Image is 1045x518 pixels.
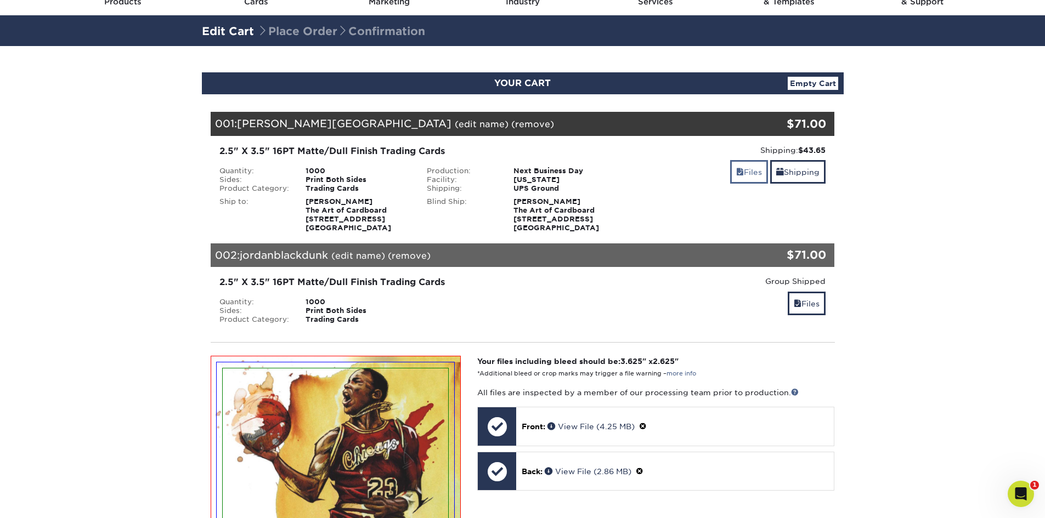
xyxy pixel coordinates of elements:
[547,422,635,431] a: View File (4.25 MB)
[257,25,425,38] span: Place Order Confirmation
[237,117,451,129] span: [PERSON_NAME][GEOGRAPHIC_DATA]
[776,168,784,177] span: shipping
[419,167,505,175] div: Production:
[211,184,298,193] div: Product Category:
[297,315,419,324] div: Trading Cards
[730,160,768,184] a: Files
[240,249,328,261] span: jordanblackdunk
[653,357,675,366] span: 2.625
[297,298,419,306] div: 1000
[202,25,254,38] a: Edit Cart
[770,160,826,184] a: Shipping
[620,357,642,366] span: 3.625
[635,145,826,156] div: Shipping:
[1008,481,1034,507] iframe: Intercom live chat
[788,77,838,90] a: Empty Cart
[297,167,419,175] div: 1000
[788,292,826,315] a: Files
[477,357,679,366] strong: Your files including bleed should be: " x "
[211,243,731,267] div: 002:
[211,175,298,184] div: Sides:
[211,167,298,175] div: Quantity:
[219,145,618,158] div: 2.5" X 3.5" 16PT Matte/Dull Finish Trading Cards
[306,197,391,232] strong: [PERSON_NAME] The Art of Cardboard [STREET_ADDRESS] [GEOGRAPHIC_DATA]
[505,175,626,184] div: [US_STATE]
[505,167,626,175] div: Next Business Day
[419,175,505,184] div: Facility:
[331,251,385,261] a: (edit name)
[477,370,696,377] small: *Additional bleed or crop marks may trigger a file warning –
[211,315,298,324] div: Product Category:
[211,112,731,136] div: 001:
[297,306,419,315] div: Print Both Sides
[419,197,505,232] div: Blind Ship:
[666,370,696,377] a: more info
[1030,481,1039,489] span: 1
[545,467,631,476] a: View File (2.86 MB)
[211,197,298,232] div: Ship to:
[522,467,543,476] span: Back:
[522,422,545,431] span: Front:
[736,168,744,177] span: files
[388,251,431,261] a: (remove)
[505,184,626,193] div: UPS Ground
[798,146,826,155] strong: $43.65
[419,184,505,193] div: Shipping:
[494,78,551,88] span: YOUR CART
[297,175,419,184] div: Print Both Sides
[731,116,827,132] div: $71.00
[211,306,298,315] div: Sides:
[455,119,509,129] a: (edit name)
[211,298,298,306] div: Quantity:
[513,197,599,232] strong: [PERSON_NAME] The Art of Cardboard [STREET_ADDRESS] [GEOGRAPHIC_DATA]
[635,276,826,287] div: Group Shipped
[511,119,554,129] a: (remove)
[794,299,801,308] span: files
[219,276,618,289] div: 2.5" X 3.5" 16PT Matte/Dull Finish Trading Cards
[297,184,419,193] div: Trading Cards
[731,247,827,263] div: $71.00
[477,387,834,398] p: All files are inspected by a member of our processing team prior to production.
